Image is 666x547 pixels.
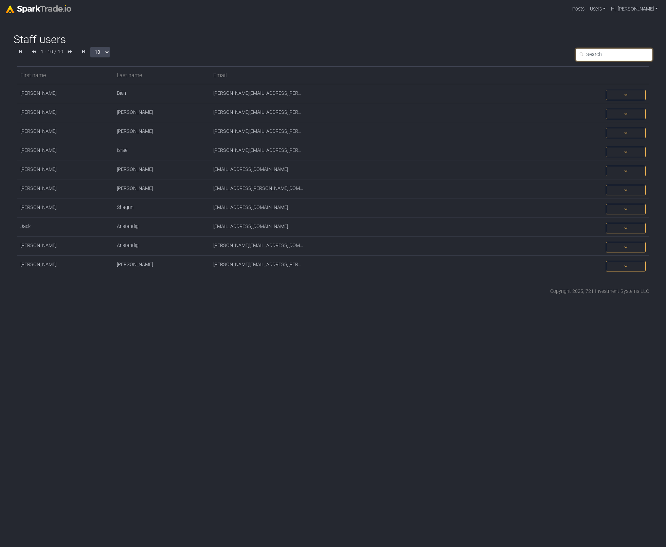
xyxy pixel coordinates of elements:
[117,128,206,135] dd: [PERSON_NAME]
[20,72,110,78] h6: First name
[20,223,110,230] dd: Jack
[14,33,66,46] h2: Staff users
[20,166,110,173] dd: [PERSON_NAME]
[20,242,110,249] dd: [PERSON_NAME]
[117,242,206,249] dd: Anstandig
[576,49,652,61] input: Search
[117,90,206,97] dd: Bien
[570,3,587,16] a: Posts
[20,147,110,154] dd: [PERSON_NAME]
[117,261,206,268] dd: [PERSON_NAME]
[117,147,206,154] dd: Israel
[20,128,110,135] dd: [PERSON_NAME]
[213,242,303,249] dd: [PERSON_NAME][EMAIL_ADDRESS][DOMAIN_NAME]
[213,90,303,97] dd: [PERSON_NAME][EMAIL_ADDRESS][PERSON_NAME][DOMAIN_NAME]
[117,185,206,192] dd: [PERSON_NAME]
[587,3,609,16] a: Users
[213,185,303,192] dd: [EMAIL_ADDRESS][PERSON_NAME][DOMAIN_NAME]
[213,204,303,211] dd: [EMAIL_ADDRESS][DOMAIN_NAME]
[213,261,303,268] dd: [PERSON_NAME][EMAIL_ADDRESS][PERSON_NAME][DOMAIN_NAME]
[20,204,110,211] dd: [PERSON_NAME]
[213,128,303,135] dd: [PERSON_NAME][EMAIL_ADDRESS][PERSON_NAME][DOMAIN_NAME]
[550,288,649,295] div: Copyright 2025, 721 Investment Systems LLC
[20,109,110,116] dd: [PERSON_NAME]
[117,166,206,173] dd: [PERSON_NAME]
[117,223,206,230] dd: Anstandig
[608,3,661,16] a: Hi, [PERSON_NAME]
[117,109,206,116] dd: [PERSON_NAME]
[213,72,303,78] h6: Email
[20,261,110,268] dd: [PERSON_NAME]
[213,223,303,230] dd: [EMAIL_ADDRESS][DOMAIN_NAME]
[213,147,303,154] dd: [PERSON_NAME][EMAIL_ADDRESS][PERSON_NAME][DOMAIN_NAME]
[117,204,206,211] dd: Shagrin
[20,185,110,192] dd: [PERSON_NAME]
[117,72,206,78] h6: Last name
[20,90,110,97] dd: [PERSON_NAME]
[41,48,63,56] span: 1 - 10 / 10
[213,166,303,173] dd: [EMAIL_ADDRESS][DOMAIN_NAME]
[213,109,303,116] dd: [PERSON_NAME][EMAIL_ADDRESS][PERSON_NAME][DOMAIN_NAME]
[5,5,71,13] img: sparktrade.png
